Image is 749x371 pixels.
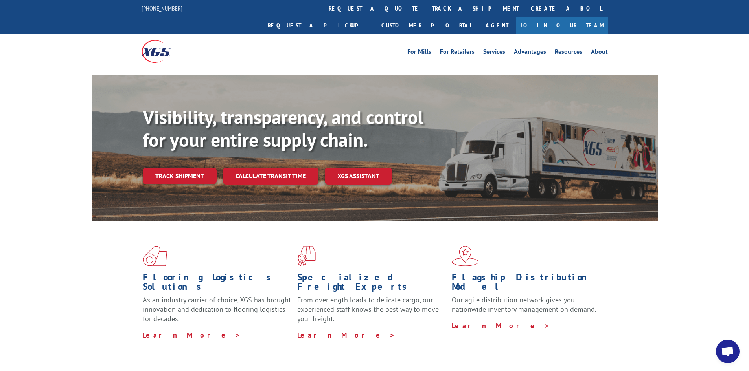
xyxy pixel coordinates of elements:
[483,49,505,57] a: Services
[516,17,608,34] a: Join Our Team
[452,272,600,295] h1: Flagship Distribution Model
[716,340,740,363] div: Open chat
[297,272,446,295] h1: Specialized Freight Experts
[143,331,241,340] a: Learn More >
[478,17,516,34] a: Agent
[143,272,291,295] h1: Flooring Logistics Solutions
[143,105,423,152] b: Visibility, transparency, and control for your entire supply chain.
[452,246,479,266] img: xgs-icon-flagship-distribution-model-red
[297,246,316,266] img: xgs-icon-focused-on-flooring-red
[143,295,291,323] span: As an industry carrier of choice, XGS has brought innovation and dedication to flooring logistics...
[142,4,182,12] a: [PHONE_NUMBER]
[262,17,375,34] a: Request a pickup
[514,49,546,57] a: Advantages
[452,295,596,314] span: Our agile distribution network gives you nationwide inventory management on demand.
[591,49,608,57] a: About
[375,17,478,34] a: Customer Portal
[223,168,318,185] a: Calculate transit time
[452,321,550,330] a: Learn More >
[297,295,446,330] p: From overlength loads to delicate cargo, our experienced staff knows the best way to move your fr...
[297,331,395,340] a: Learn More >
[440,49,475,57] a: For Retailers
[325,168,392,185] a: XGS ASSISTANT
[143,246,167,266] img: xgs-icon-total-supply-chain-intelligence-red
[555,49,582,57] a: Resources
[143,168,217,184] a: Track shipment
[407,49,431,57] a: For Mills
